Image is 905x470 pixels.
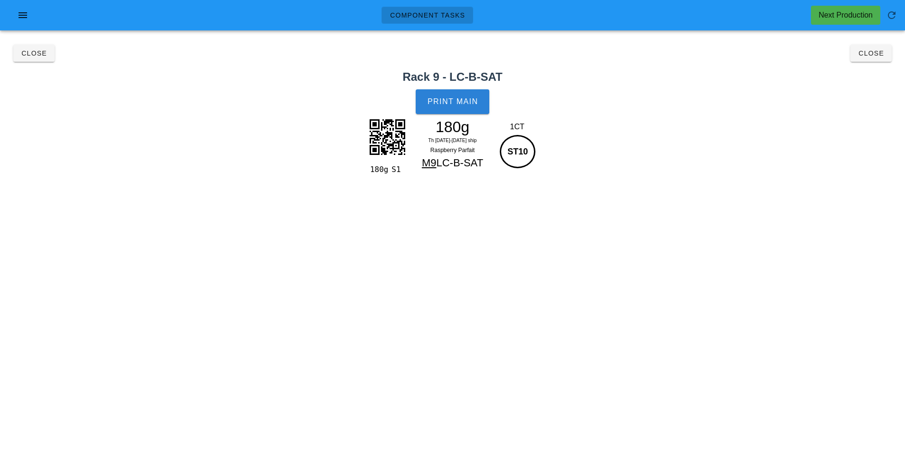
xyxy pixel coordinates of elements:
[497,121,537,133] div: 1CT
[500,135,535,168] div: ST10
[368,163,388,176] div: 180g
[416,89,489,114] button: Print Main
[390,11,465,19] span: Component Tasks
[858,49,884,57] span: Close
[381,7,473,24] a: Component Tasks
[13,45,55,62] button: Close
[411,120,494,134] div: 180g
[21,49,47,57] span: Close
[422,157,437,169] span: M9
[436,157,483,169] span: LC-B-SAT
[363,113,411,161] img: euyk8RBEIIQWmjTQjZCDa5KoQQlDbahJCNYJOrQghBaaNNCNkINrkqhBCUNtqEkI1gk6tCCEFpo00I2Qg2ueof4vgmPt6ol0k...
[427,97,478,106] span: Print Main
[6,68,899,86] h2: Rack 9 - LC-B-SAT
[388,163,407,176] div: S1
[429,138,477,143] span: Th [DATE]-[DATE] ship
[819,10,873,21] div: Next Production
[850,45,892,62] button: Close
[411,145,494,155] div: Raspberry Parfait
